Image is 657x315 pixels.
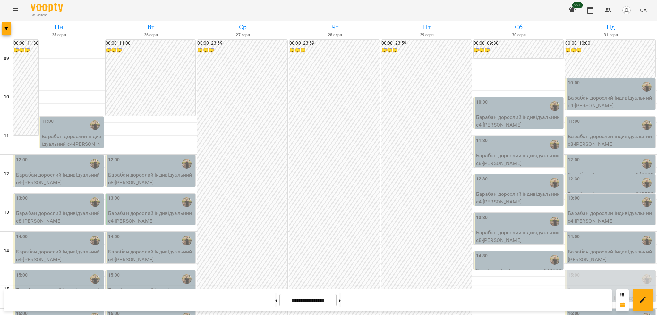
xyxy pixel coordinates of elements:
[637,4,649,16] button: UA
[476,267,562,282] p: Барабан діти індивідуальний - [PERSON_NAME] (син [PERSON_NAME])
[568,118,580,125] label: 11:00
[4,170,9,178] h6: 12
[565,40,655,47] h6: 00:00 - 10:00
[182,236,192,245] img: Слава Болбі [барабани/перкусія]
[8,3,23,18] button: Menu
[90,274,100,284] img: Слава Болбі [барабани/перкусія]
[4,247,9,254] h6: 14
[642,236,652,245] img: Слава Болбі [барабани/перкусія]
[13,47,38,54] h6: 😴😴😴
[568,176,580,183] label: 12:30
[182,159,192,169] img: Слава Болбі [барабани/перкусія]
[106,32,196,38] h6: 26 серп
[550,255,559,265] div: Слава Болбі [барабани/перкусія]
[16,248,102,263] p: Барабан дорослий індивідуальний с4 - [PERSON_NAME]
[106,47,196,54] h6: 😴😴😴
[550,217,559,226] img: Слава Болбі [барабани/перкусія]
[42,133,102,155] p: Барабан дорослий індивідуальний с4 - [PERSON_NAME]
[381,40,472,47] h6: 00:00 - 23:59
[568,248,654,263] p: Барабан дорослий індивідуальний - [PERSON_NAME]
[476,190,562,205] p: Барабан дорослий індивідуальний с4 - [PERSON_NAME]
[182,197,192,207] img: Слава Болбі [барабани/перкусія]
[568,272,580,279] label: 15:00
[642,82,652,92] img: Слава Болбі [барабани/перкусія]
[108,210,194,225] p: Барабан дорослий індивідуальний с4 - [PERSON_NAME]
[476,99,488,106] label: 10:30
[198,32,288,38] h6: 27 серп
[108,233,120,240] label: 14:00
[14,22,104,32] h6: Пн
[568,233,580,240] label: 14:00
[182,274,192,284] img: Слава Болбі [барабани/перкусія]
[568,190,654,205] p: Барабан діти індивідуальний - [PERSON_NAME] (мама [PERSON_NAME])
[108,156,120,163] label: 12:00
[31,13,63,17] span: For Business
[568,79,580,87] label: 10:00
[476,176,488,183] label: 12:30
[290,32,380,38] h6: 28 серп
[108,248,194,263] p: Барабан дорослий індивідуальний с4 - [PERSON_NAME]
[4,132,9,139] h6: 11
[106,22,196,32] h6: Вт
[476,229,562,244] p: Барабан дорослий індивідуальний с8 - [PERSON_NAME]
[108,272,120,279] label: 15:00
[642,197,652,207] div: Слава Болбі [барабани/перкусія]
[90,159,100,169] img: Слава Болбі [барабани/перкусія]
[476,253,488,260] label: 14:30
[198,22,288,32] h6: Ср
[90,197,100,207] img: Слава Болбі [барабани/перкусія]
[642,178,652,188] img: Слава Болбі [барабани/перкусія]
[550,101,559,111] img: Слава Болбі [барабани/перкусія]
[476,137,488,144] label: 11:30
[566,22,656,32] h6: Нд
[4,209,9,216] h6: 13
[31,3,63,12] img: Voopty Logo
[476,214,488,221] label: 13:30
[474,32,564,38] h6: 30 серп
[474,40,564,47] h6: 00:00 - 09:30
[568,210,654,225] p: Барабан дорослий індивідуальний с4 - [PERSON_NAME]
[642,274,652,284] img: Слава Болбі [барабани/перкусія]
[289,47,380,54] h6: 😴😴😴
[13,40,38,47] h6: 00:00 - 11:30
[90,120,100,130] img: Слава Болбі [барабани/перкусія]
[289,40,380,47] h6: 00:00 - 23:59
[42,118,54,125] label: 11:00
[108,195,120,202] label: 13:00
[568,195,580,202] label: 13:00
[16,210,102,225] p: Барабан дорослий індивідуальний с8 - [PERSON_NAME]
[550,140,559,149] img: Слава Болбі [барабани/перкусія]
[640,7,647,13] span: UA
[382,32,472,38] h6: 29 серп
[90,236,100,245] img: Слава Болбі [барабани/перкусія]
[476,152,562,167] p: Барабан дорослий індивідуальний с8 - [PERSON_NAME]
[565,47,655,54] h6: 😴😴😴
[108,171,194,186] p: Барабан дорослий індивідуальний с8 - [PERSON_NAME]
[16,272,28,279] label: 15:00
[474,22,564,32] h6: Сб
[16,195,28,202] label: 13:00
[381,47,472,54] h6: 😴😴😴
[474,47,564,54] h6: 😴😴😴
[568,94,654,109] p: Барабан дорослий індивідуальний с4 - [PERSON_NAME]
[568,171,654,194] p: Барабан діти індивідуальний - [PERSON_NAME] 4 роки (мама [PERSON_NAME] )
[642,159,652,169] img: Слава Болбі [барабани/перкусія]
[550,178,559,188] img: Слава Болбі [барабани/перкусія]
[568,133,654,148] p: Барабан дорослий індивідуальний с8 - [PERSON_NAME]
[642,120,652,130] img: Слава Болбі [барабани/перкусія]
[4,55,9,62] h6: 09
[4,94,9,101] h6: 10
